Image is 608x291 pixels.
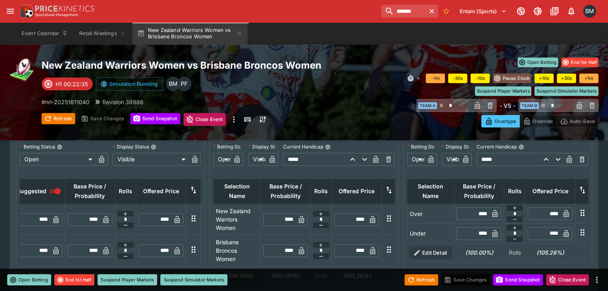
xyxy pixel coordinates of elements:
img: rugby_league.png [10,57,35,83]
div: Visible [248,153,266,166]
img: PriceKinetics Logo [18,3,34,19]
th: Selection Name [213,179,261,204]
button: Betting Status [57,144,62,150]
button: Refresh [405,274,438,285]
div: Byron Monk [166,77,180,91]
p: Betting Status [407,143,443,150]
div: Open [20,153,95,166]
h6: - VS - [500,101,515,110]
button: Event Calendar [17,22,73,45]
p: Display Status [248,143,285,150]
button: -30s [448,73,467,83]
span: Team B [520,102,539,109]
td: Under [407,224,454,243]
button: Suspend Simulator Markets [160,274,227,285]
button: Open Betting [518,57,558,67]
th: Selection Name [407,179,454,204]
div: Visible [113,153,188,166]
p: Overtype [494,117,516,125]
td: Brisbane Broncos Women [213,235,261,266]
p: H1 00:22:35 [56,80,88,88]
h2: Copy To Clipboard [42,59,367,71]
button: -1m [426,73,445,83]
th: Rolls [311,179,332,204]
img: PriceKinetics [35,6,94,12]
p: Current Handicap [283,143,323,150]
th: Rolls [115,179,136,204]
button: more [229,113,239,126]
th: Base Price / Probability [65,179,115,204]
button: No Bookmarks [440,5,453,18]
button: Close Event [546,274,589,285]
button: open drawer [3,4,18,18]
button: Simulation Running [96,77,163,91]
button: Suspend Simulator Markets [534,86,598,96]
p: Copy To Clipboard [42,98,90,106]
button: Retail Meetings [74,22,130,45]
button: Close Event [183,113,226,126]
button: +10s [534,73,554,83]
button: Select Tenant [455,5,511,18]
button: more [592,275,602,285]
span: Team A [418,102,437,109]
th: Offered Price [525,179,575,204]
button: Suspend Player Markets [98,274,157,285]
th: Base Price / Probability [454,179,504,204]
button: Send Snapshot [493,274,543,285]
button: Current Handicap [325,144,331,150]
button: Open Betting [7,274,51,285]
svg: Clock Controls [407,74,415,82]
p: Display Status [113,143,149,150]
button: Toggle light/dark mode [530,4,545,18]
button: End 1st Half [561,57,598,67]
button: Suspend Player Markets [475,86,531,96]
p: Rolls [506,248,523,257]
p: Current Handicap [476,143,517,150]
td: Over [407,204,454,224]
button: Display Status [151,144,156,150]
h6: (105.26%) [528,248,573,257]
button: Refresh [42,113,75,124]
button: New Zealand Warriors Women vs Brisbane Broncos Women [132,22,247,45]
button: +30s [557,73,576,83]
button: Send Snapshot [130,113,180,124]
p: Revision 38986 [102,98,144,106]
span: Suggested [17,186,46,196]
button: +1m [579,73,598,83]
th: Offered Price [136,179,186,204]
button: Auto-Save [556,115,598,127]
h6: (100.00%) [456,248,502,257]
p: Override [532,117,553,125]
button: -10s [470,73,490,83]
div: Open [407,153,425,166]
button: Byron Monk [581,2,598,20]
button: Overtype [481,115,520,127]
button: End 1st Half [54,274,95,285]
div: Peter Fairgrieve [177,77,191,91]
button: Pause Clock [493,73,531,83]
p: Betting Status [20,143,55,150]
button: Connected to PK [514,4,528,18]
th: Rolls [504,179,525,204]
button: Override [519,115,556,127]
button: Notifications [564,4,578,18]
p: Betting Status [213,143,249,150]
p: Display Status [442,143,478,150]
button: Documentation [547,4,562,18]
button: Edit Detail [409,246,452,259]
th: Offered Price [332,179,382,204]
div: Open [213,153,231,166]
input: search [381,5,425,18]
div: Byron Monk [583,5,596,18]
div: Visible [442,153,459,166]
p: Auto-Save [570,117,595,125]
img: Sportsbook Management [35,13,78,17]
th: Base Price / Probability [261,179,311,204]
td: New Zealand Warriors Women [213,204,261,235]
button: Current Handicap [518,144,524,150]
div: Start From [481,115,598,127]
